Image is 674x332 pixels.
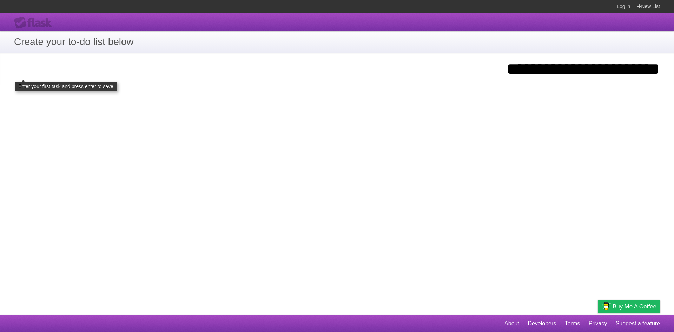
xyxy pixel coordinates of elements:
[589,317,607,330] a: Privacy
[613,300,656,313] span: Buy me a coffee
[14,34,660,49] h1: Create your to-do list below
[598,300,660,313] a: Buy me a coffee
[528,317,556,330] a: Developers
[601,300,611,312] img: Buy me a coffee
[504,317,519,330] a: About
[14,17,56,29] div: Flask
[565,317,580,330] a: Terms
[616,317,660,330] a: Suggest a feature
